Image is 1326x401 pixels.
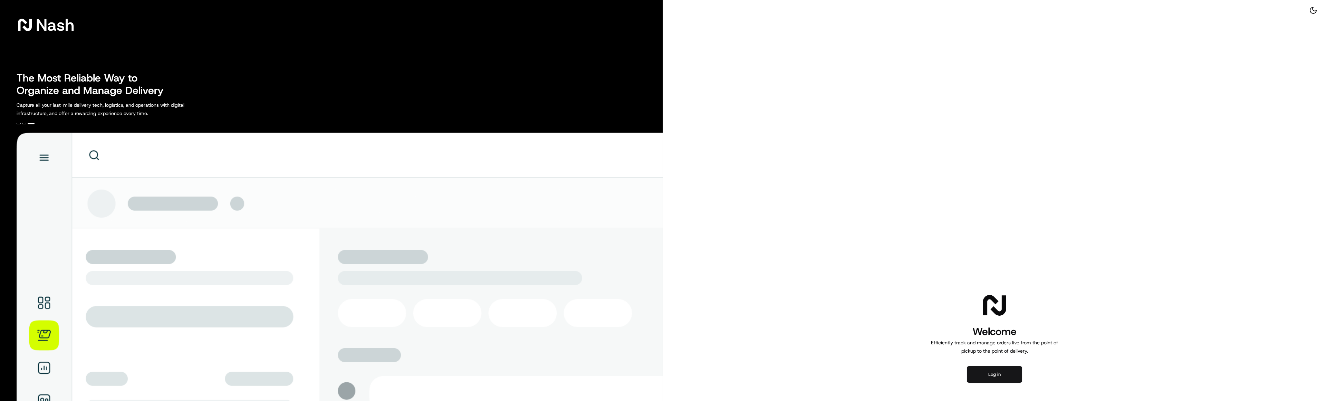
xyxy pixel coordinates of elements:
span: Nash [36,18,74,32]
p: Capture all your last-mile delivery tech, logistics, and operations with digital infrastructure, ... [17,101,215,117]
h1: Welcome [928,325,1061,338]
button: Log in [967,366,1022,383]
h2: The Most Reliable Way to Organize and Manage Delivery [17,72,171,97]
p: Efficiently track and manage orders live from the point of pickup to the point of delivery. [928,338,1061,355]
